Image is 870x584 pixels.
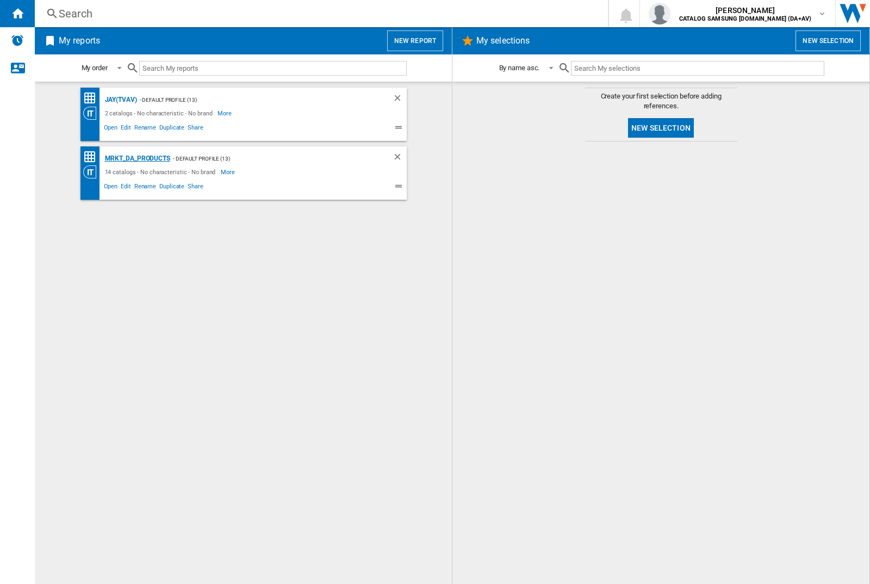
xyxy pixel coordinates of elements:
div: MRKT_DA_PRODUCTS [102,152,170,165]
span: Duplicate [158,181,186,194]
div: Category View [83,107,102,120]
span: Edit [119,181,133,194]
span: Edit [119,122,133,136]
span: Rename [133,122,158,136]
img: profile.jpg [649,3,670,24]
span: More [221,165,237,179]
div: Search [59,6,580,21]
span: Open [102,181,120,194]
span: Share [186,122,205,136]
b: CATALOG SAMSUNG [DOMAIN_NAME] (DA+AV) [679,15,811,22]
input: Search My selections [571,61,824,76]
h2: My selections [474,30,532,51]
button: New selection [796,30,861,51]
button: New report [387,30,443,51]
div: Price Matrix [83,91,102,105]
div: 2 catalogs - No characteristic - No brand [102,107,218,120]
div: By name asc. [499,64,540,72]
span: Share [186,181,205,194]
div: Category View [83,165,102,179]
div: - Default profile (13) [170,152,371,165]
div: Price Matrix [83,150,102,164]
span: Open [102,122,120,136]
span: More [217,107,233,120]
img: alerts-logo.svg [11,34,24,47]
span: Rename [133,181,158,194]
div: Delete [393,93,407,107]
div: My order [82,64,108,72]
span: [PERSON_NAME] [679,5,811,16]
button: New selection [628,118,694,138]
div: Delete [393,152,407,165]
span: Duplicate [158,122,186,136]
span: Create your first selection before adding references. [585,91,737,111]
div: 14 catalogs - No characteristic - No brand [102,165,221,179]
input: Search My reports [139,61,407,76]
h2: My reports [57,30,102,51]
div: - Default profile (13) [137,93,371,107]
div: JAY(TVAV) [102,93,137,107]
